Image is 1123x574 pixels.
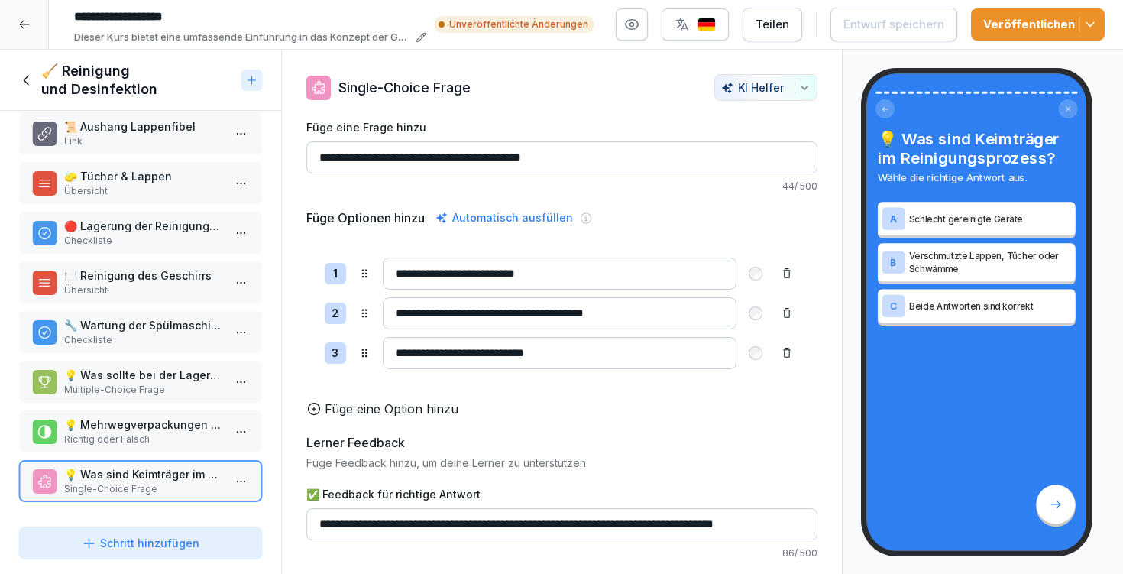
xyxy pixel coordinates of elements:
[64,317,223,333] p: 🔧 Wartung der Spülmaschine
[743,8,802,41] button: Teilen
[18,212,263,254] div: 🔴 Lagerung der ReinigungsutensilienCheckliste
[306,486,817,502] label: ✅ Feedback für richtige Antwort
[338,77,471,98] p: Single-Choice Frage
[890,301,897,311] p: C
[909,300,1071,313] p: Beide Antworten sind korrekt
[64,184,223,198] p: Übersicht
[64,466,223,482] p: 💡 Was sind Keimträger im Reinigungsprozess?
[41,62,235,99] h1: 🧹 Reinigung und Desinfektion
[697,18,716,32] img: de.svg
[306,209,425,227] h5: Füge Optionen hinzu
[64,168,223,184] p: 🧽 Tücher & Lappen
[306,180,817,193] p: 44 / 500
[306,455,817,471] p: Füge Feedback hinzu, um deine Lerner zu unterstützen
[756,16,789,33] div: Teilen
[64,482,223,496] p: Single-Choice Frage
[306,433,405,452] h5: Lerner Feedback
[909,212,1071,225] p: Schlecht gereinigte Geräte
[721,81,811,94] div: KI Helfer
[18,162,263,204] div: 🧽 Tücher & LappenÜbersicht
[64,118,223,135] p: 📜 Aushang Lappenfibel
[877,130,1075,168] h4: 💡 Was sind Keimträger im Reinigungsprozess?
[18,410,263,452] div: 💡 Mehrwegverpackungen von Gästen dürfen nicht in den Produktionsbereich eindringen.Richtig oder F...
[971,8,1105,41] button: Veröffentlichen
[909,249,1071,276] p: Verschmutzte Lappen, Tücher oder Schwämme
[306,119,817,135] label: Füge eine Frage hinzu
[64,417,223,433] p: 💡 Mehrwegverpackungen von Gästen dürfen nicht in den Produktionsbereich eindringen.
[64,383,223,397] p: Multiple-Choice Frage
[64,333,223,347] p: Checkliste
[830,8,957,41] button: Entwurf speichern
[449,18,588,31] p: Unveröffentlichte Änderungen
[332,305,338,323] p: 2
[64,234,223,248] p: Checkliste
[332,345,338,362] p: 3
[890,214,897,224] p: A
[983,16,1092,33] div: Veröffentlichen
[64,135,223,148] p: Link
[64,433,223,446] p: Richtig oder Falsch
[18,527,263,559] button: Schritt hinzufügen
[64,284,223,297] p: Übersicht
[18,112,263,154] div: 📜 Aushang LappenfibelLink
[877,170,1075,185] p: Wähle die richtige Antwort aus.
[843,16,944,33] div: Entwurf speichern
[18,261,263,303] div: 🍽️ Reinigung des GeschirrsÜbersicht
[306,546,817,560] p: 86 / 500
[890,258,896,268] p: B
[333,265,338,283] p: 1
[714,74,817,101] button: KI Helfer
[64,268,223,284] p: 🍽️ Reinigung des Geschirrs
[18,311,263,353] div: 🔧 Wartung der SpülmaschineCheckliste
[64,218,223,234] p: 🔴 Lagerung der Reinigungsutensilien
[74,30,411,45] p: Dieser Kurs bietet eine umfassende Einführung in das Konzept der Gefahrenanalyse und kritischen K...
[18,460,263,502] div: 💡 Was sind Keimträger im Reinigungsprozess?Single-Choice Frage
[432,209,576,227] div: Automatisch ausfüllen
[64,367,223,383] p: 💡 Was sollte bei der Lagerung der Reinigungsutensilien vermieden werden?
[82,535,199,551] div: Schritt hinzufügen
[18,361,263,403] div: 💡 Was sollte bei der Lagerung der Reinigungsutensilien vermieden werden?Multiple-Choice Frage
[325,400,458,418] p: Füge eine Option hinzu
